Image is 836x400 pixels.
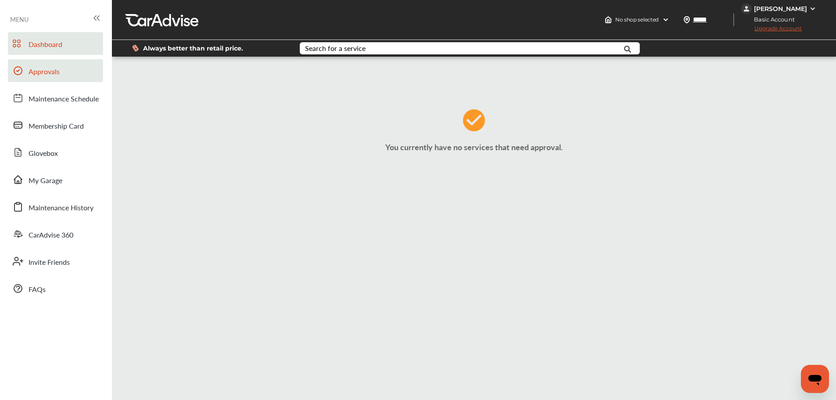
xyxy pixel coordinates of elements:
a: Maintenance Schedule [8,86,103,109]
img: header-home-logo.8d720a4f.svg [605,16,612,23]
span: MENU [10,16,29,23]
iframe: Button to launch messaging window [801,365,829,393]
span: Maintenance History [29,202,93,214]
div: [PERSON_NAME] [754,5,807,13]
span: Approvals [29,66,60,78]
img: header-down-arrow.9dd2ce7d.svg [662,16,669,23]
span: Glovebox [29,148,58,159]
a: Glovebox [8,141,103,164]
span: My Garage [29,175,62,187]
a: CarAdvise 360 [8,223,103,245]
a: Dashboard [8,32,103,55]
a: Maintenance History [8,195,103,218]
a: Invite Friends [8,250,103,273]
a: My Garage [8,168,103,191]
span: Basic Account [742,15,801,24]
img: header-divider.bc55588e.svg [733,13,734,26]
span: Membership Card [29,121,84,132]
span: FAQs [29,284,46,295]
a: FAQs [8,277,103,300]
span: Invite Friends [29,257,70,268]
span: CarAdvise 360 [29,230,73,241]
img: location_vector.a44bc228.svg [683,16,690,23]
span: Maintenance Schedule [29,94,99,105]
span: Upgrade Account [741,25,802,36]
img: jVpblrzwTbfkPYzPPzSLxeg0AAAAASUVORK5CYII= [741,4,752,14]
a: Approvals [8,59,103,82]
a: Membership Card [8,114,103,137]
div: Search for a service [305,45,366,52]
p: You currently have no services that need approval. [114,141,834,152]
img: dollor_label_vector.a70140d1.svg [132,44,139,52]
span: Dashboard [29,39,62,50]
span: No shop selected [615,16,659,23]
img: WGsFRI8htEPBVLJbROoPRyZpYNWhNONpIPPETTm6eUC0GeLEiAAAAAElFTkSuQmCC [809,5,816,12]
span: Always better than retail price. [143,45,243,51]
